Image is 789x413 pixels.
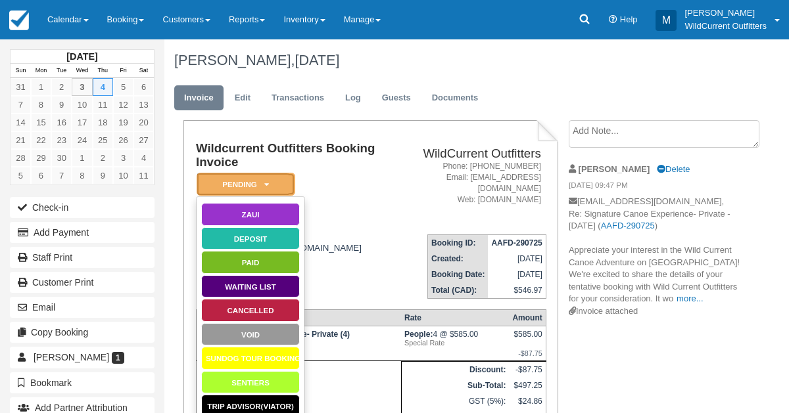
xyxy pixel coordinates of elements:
a: 2 [93,149,113,167]
a: 12 [113,96,133,114]
th: Discount: [401,362,509,378]
a: ZAUI [201,203,300,226]
a: 14 [11,114,31,131]
span: [DATE] [295,52,339,68]
th: Sun [11,64,31,78]
td: $546.97 [488,282,546,299]
a: 18 [93,114,113,131]
em: [DATE] 09:47 PM [569,180,746,194]
h2: WildCurrent Outfitters [399,147,541,161]
a: 23 [51,131,72,149]
a: Customer Print [10,272,155,293]
a: 3 [72,78,92,96]
button: Bookmark [10,372,155,393]
a: 8 [72,167,92,185]
span: 1 [112,352,124,364]
p: WildCurrent Outfitters [684,20,767,33]
a: 9 [93,167,113,185]
a: 8 [31,96,51,114]
a: 11 [93,96,113,114]
a: Sentiers [201,371,300,394]
th: Sub-Total: [401,378,509,393]
th: Mon [31,64,51,78]
em: Pending [197,173,295,196]
h1: [PERSON_NAME], [174,53,746,68]
a: 5 [113,78,133,96]
strong: People [404,330,433,339]
a: 10 [72,96,92,114]
a: 7 [51,167,72,185]
td: [DATE] [488,267,546,282]
a: 29 [31,149,51,167]
a: Documents [422,85,489,111]
a: Cancelled [201,299,300,322]
a: Log [335,85,371,111]
a: 4 [133,149,154,167]
a: 3 [113,149,133,167]
a: Staff Print [10,247,155,268]
td: GST (5%): [401,393,509,409]
th: Created: [428,251,489,267]
a: 19 [113,114,133,131]
a: [PERSON_NAME] 1 [10,347,155,368]
p: [EMAIL_ADDRESS][DOMAIN_NAME], Re: Signature Canoe Experience- Private - [DATE] ( ) Appreciate you... [569,196,746,305]
a: Invoice [174,85,224,111]
a: 15 [31,114,51,131]
td: $24.86 [509,393,546,409]
strong: [DATE] [66,51,97,62]
th: Fri [113,64,133,78]
a: 9 [51,96,72,114]
a: 10 [113,167,133,185]
em: -$87.75 [512,349,542,357]
button: Copy Booking [10,322,155,343]
th: Wed [72,64,92,78]
td: -$87.75 [509,362,546,378]
td: $497.25 [509,378,546,393]
div: $585.00 [512,330,542,349]
th: Thu [93,64,113,78]
a: 21 [11,131,31,149]
th: Booking Date: [428,267,489,282]
a: AAFD-290725 [601,221,655,230]
a: 31 [11,78,31,96]
span: Help [620,14,638,24]
h1: Wildcurrent Outfitters Booking Invoice [196,142,394,169]
a: 2 [51,78,72,96]
a: 27 [133,131,154,149]
div: M [656,10,677,31]
a: 26 [113,131,133,149]
a: 7 [11,96,31,114]
a: more... [677,293,703,303]
a: Pending [196,172,291,196]
a: 4 [93,78,113,96]
div: Invoice attached [569,305,746,318]
img: checkfront-main-nav-mini-logo.png [9,11,29,30]
button: Email [10,297,155,318]
a: 1 [31,78,51,96]
button: Add Payment [10,222,155,243]
em: Special Rate [404,339,506,347]
i: Help [609,16,617,24]
td: 4 @ $585.00 [401,326,509,361]
a: 5 [11,167,31,185]
a: Void [201,323,300,346]
a: 22 [31,131,51,149]
a: Delete [657,164,690,174]
button: Check-in [10,197,155,218]
strong: AAFD-290725 [491,238,542,248]
a: Sundog tour Bookings [201,347,300,370]
a: 20 [133,114,154,131]
td: [DATE] [488,251,546,267]
a: Transactions [262,85,334,111]
a: 1 [72,149,92,167]
a: 24 [72,131,92,149]
th: Sat [133,64,154,78]
a: 6 [31,167,51,185]
th: Booking ID: [428,235,489,251]
th: Amount [509,310,546,326]
a: 6 [133,78,154,96]
a: Deposit [201,227,300,250]
a: Paid [201,251,300,274]
p: [PERSON_NAME] [684,7,767,20]
strong: [PERSON_NAME] [579,164,650,174]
